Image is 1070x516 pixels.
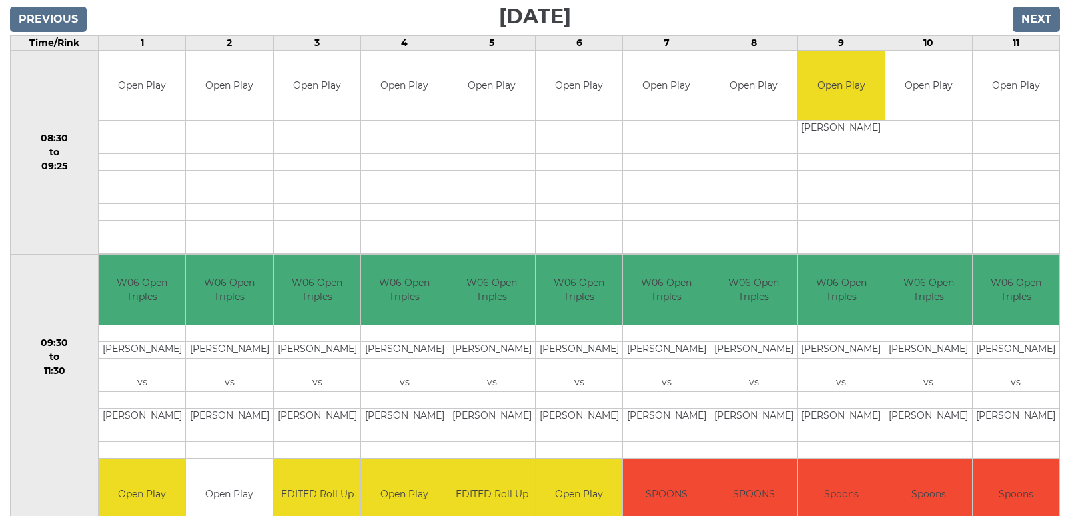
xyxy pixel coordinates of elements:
td: vs [623,375,710,391]
td: Open Play [710,51,797,121]
td: W06 Open Triples [274,255,360,325]
td: vs [274,375,360,391]
td: 1 [99,35,186,50]
td: Open Play [99,51,185,121]
input: Previous [10,7,87,32]
td: vs [885,375,972,391]
td: 7 [623,35,710,50]
td: [PERSON_NAME] [274,408,360,425]
td: 8 [710,35,798,50]
td: W06 Open Triples [448,255,535,325]
td: 08:30 to 09:25 [11,50,99,255]
input: Next [1013,7,1060,32]
td: W06 Open Triples [361,255,448,325]
td: [PERSON_NAME] [798,408,885,425]
td: [PERSON_NAME] [973,341,1059,358]
td: 3 [274,35,361,50]
td: W06 Open Triples [186,255,273,325]
td: Open Play [186,51,273,121]
td: [PERSON_NAME] [798,121,885,137]
td: 6 [536,35,623,50]
td: vs [973,375,1059,391]
td: 2 [186,35,274,50]
td: [PERSON_NAME] [623,341,710,358]
td: Open Play [448,51,535,121]
td: vs [361,375,448,391]
td: [PERSON_NAME] [536,341,622,358]
td: 9 [797,35,885,50]
td: vs [99,375,185,391]
td: [PERSON_NAME] [361,341,448,358]
td: 11 [972,35,1059,50]
td: [PERSON_NAME] [798,341,885,358]
td: [PERSON_NAME] [623,408,710,425]
td: Time/Rink [11,35,99,50]
td: Open Play [623,51,710,121]
td: [PERSON_NAME] [99,341,185,358]
td: W06 Open Triples [885,255,972,325]
td: [PERSON_NAME] [536,408,622,425]
td: [PERSON_NAME] [99,408,185,425]
td: [PERSON_NAME] [973,408,1059,425]
td: [PERSON_NAME] [885,408,972,425]
td: Open Play [973,51,1059,121]
td: W06 Open Triples [99,255,185,325]
td: [PERSON_NAME] [710,408,797,425]
td: [PERSON_NAME] [186,341,273,358]
td: Open Play [798,51,885,121]
td: vs [798,375,885,391]
td: [PERSON_NAME] [885,341,972,358]
td: W06 Open Triples [973,255,1059,325]
td: vs [186,375,273,391]
td: W06 Open Triples [798,255,885,325]
td: [PERSON_NAME] [274,341,360,358]
td: 5 [448,35,536,50]
td: 10 [885,35,972,50]
td: 4 [361,35,448,50]
td: [PERSON_NAME] [448,341,535,358]
td: [PERSON_NAME] [710,341,797,358]
td: W06 Open Triples [536,255,622,325]
td: Open Play [274,51,360,121]
td: Open Play [536,51,622,121]
td: Open Play [361,51,448,121]
td: [PERSON_NAME] [361,408,448,425]
td: [PERSON_NAME] [448,408,535,425]
td: 09:30 to 11:30 [11,255,99,459]
td: W06 Open Triples [623,255,710,325]
td: [PERSON_NAME] [186,408,273,425]
td: Open Play [885,51,972,121]
td: vs [536,375,622,391]
td: W06 Open Triples [710,255,797,325]
td: vs [448,375,535,391]
td: vs [710,375,797,391]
